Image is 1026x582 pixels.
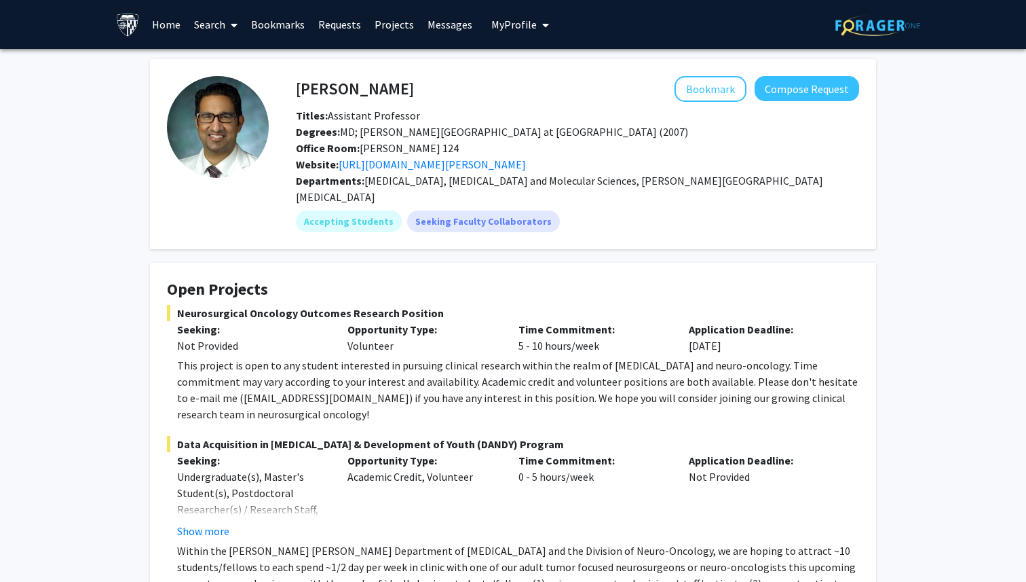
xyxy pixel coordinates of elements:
[679,452,849,539] div: Not Provided
[187,1,244,48] a: Search
[177,523,229,539] button: Show more
[167,76,269,178] img: Profile Picture
[518,452,668,469] p: Time Commitment:
[296,109,420,122] span: Assistant Professor
[177,357,859,422] div: This project is open to any student interested in pursuing clinical research within the realm of ...
[296,109,328,122] b: Titles:
[755,76,859,101] button: Compose Request to Raj Mukherjee
[835,15,920,36] img: ForagerOne Logo
[491,18,537,31] span: My Profile
[296,141,459,155] span: [PERSON_NAME] 124
[296,125,340,139] b: Degrees:
[167,305,859,321] span: Neurosurgical Oncology Outcomes Research Position
[339,158,526,171] a: Opens in a new tab
[689,452,839,469] p: Application Deadline:
[296,211,402,232] mat-chip: Accepting Students
[167,280,859,299] h4: Open Projects
[421,1,479,48] a: Messages
[116,13,140,37] img: Johns Hopkins University Logo
[167,436,859,452] span: Data Acquisition in [MEDICAL_DATA] & Development of Youth (DANDY) Program
[679,321,849,354] div: [DATE]
[10,521,58,572] iframe: Chat
[674,76,746,102] button: Add Raj Mukherjee to Bookmarks
[337,452,508,539] div: Academic Credit, Volunteer
[508,452,679,539] div: 0 - 5 hours/week
[296,125,688,139] span: MD; [PERSON_NAME][GEOGRAPHIC_DATA] at [GEOGRAPHIC_DATA] (2007)
[337,321,508,354] div: Volunteer
[689,321,839,338] p: Application Deadline:
[347,452,497,469] p: Opportunity Type:
[311,1,368,48] a: Requests
[296,76,414,101] h4: [PERSON_NAME]
[177,321,327,338] p: Seeking:
[296,174,823,204] span: [MEDICAL_DATA], [MEDICAL_DATA] and Molecular Sciences, [PERSON_NAME][GEOGRAPHIC_DATA][MEDICAL_DATA]
[347,321,497,338] p: Opportunity Type:
[508,321,679,354] div: 5 - 10 hours/week
[518,321,668,338] p: Time Commitment:
[177,469,327,550] div: Undergraduate(s), Master's Student(s), Postdoctoral Researcher(s) / Research Staff, Medical Resid...
[244,1,311,48] a: Bookmarks
[296,174,364,187] b: Departments:
[296,158,339,171] b: Website:
[177,452,327,469] p: Seeking:
[407,211,560,232] mat-chip: Seeking Faculty Collaborators
[368,1,421,48] a: Projects
[177,338,327,354] div: Not Provided
[145,1,187,48] a: Home
[296,141,360,155] b: Office Room:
